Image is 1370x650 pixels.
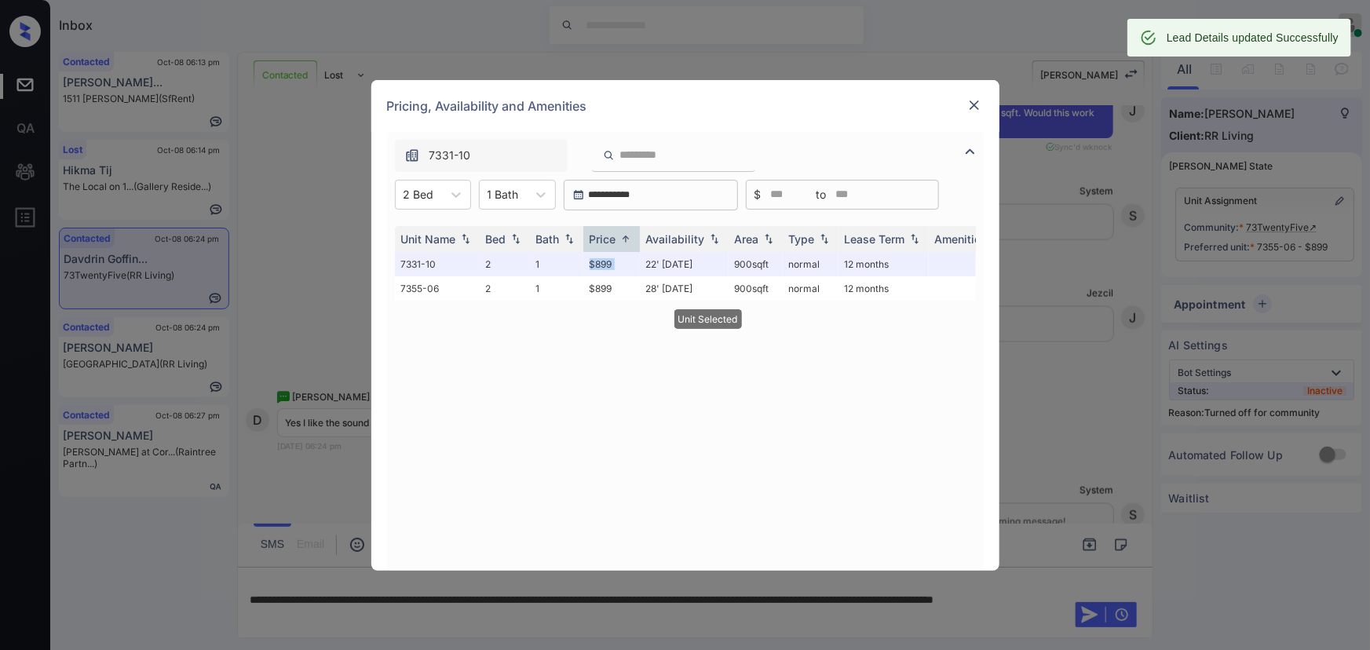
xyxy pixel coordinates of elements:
div: Availability [646,232,705,246]
td: 12 months [838,252,929,276]
img: sorting [761,233,776,244]
img: close [966,97,982,113]
span: to [817,186,827,203]
div: Type [789,232,815,246]
td: 7331-10 [395,252,480,276]
img: icon-zuma [603,148,615,162]
img: sorting [618,233,634,245]
img: sorting [508,233,524,244]
div: Unit Name [401,232,456,246]
img: icon-zuma [404,148,420,163]
div: Lead Details updated Successfully [1167,24,1339,52]
div: Bed [486,232,506,246]
div: Price [590,232,616,246]
td: 2 [480,252,530,276]
td: 1 [530,276,583,301]
td: 12 months [838,276,929,301]
td: 7355-06 [395,276,480,301]
td: 2 [480,276,530,301]
div: Area [735,232,759,246]
div: Bath [536,232,560,246]
span: 7331-10 [429,147,471,164]
div: Lease Term [845,232,905,246]
td: 900 sqft [729,276,783,301]
td: $899 [583,252,640,276]
img: icon-zuma [961,142,980,161]
div: Amenities [935,232,988,246]
img: sorting [707,233,722,244]
img: sorting [817,233,832,244]
td: 900 sqft [729,252,783,276]
img: sorting [561,233,577,244]
td: 28' [DATE] [640,276,729,301]
td: 22' [DATE] [640,252,729,276]
div: Pricing, Availability and Amenities [371,80,999,132]
img: sorting [907,233,922,244]
td: $899 [583,276,640,301]
img: sorting [458,233,473,244]
td: normal [783,276,838,301]
td: normal [783,252,838,276]
span: $ [754,186,762,203]
td: 1 [530,252,583,276]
